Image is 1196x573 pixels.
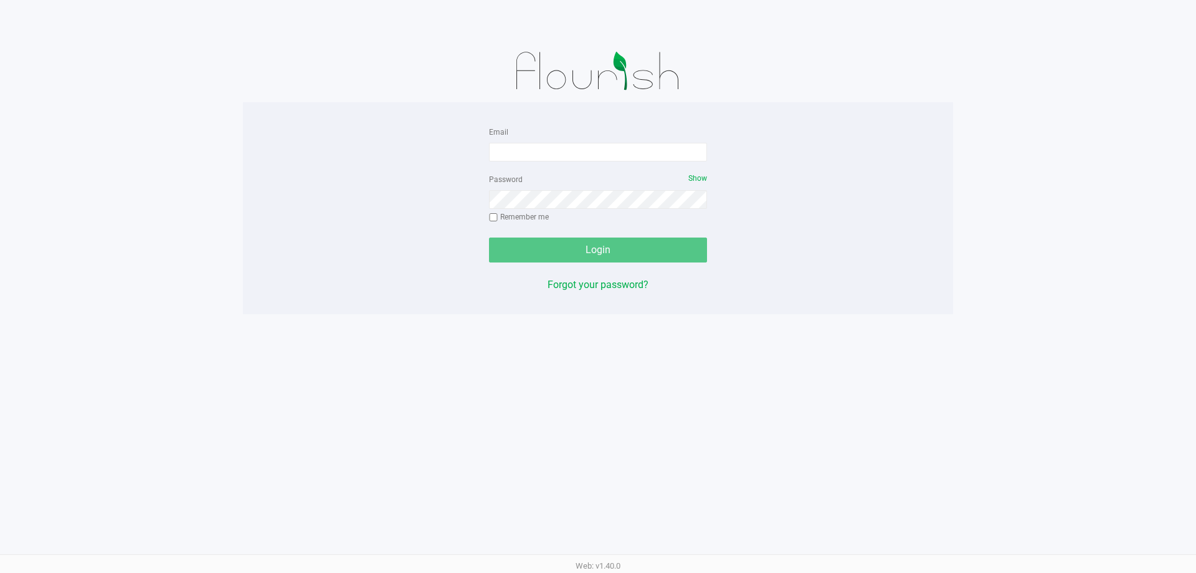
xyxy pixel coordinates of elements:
label: Email [489,127,508,138]
span: Web: v1.40.0 [576,561,620,571]
span: Show [688,174,707,183]
button: Forgot your password? [548,277,648,292]
label: Password [489,174,523,185]
label: Remember me [489,211,549,223]
input: Remember me [489,213,498,222]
